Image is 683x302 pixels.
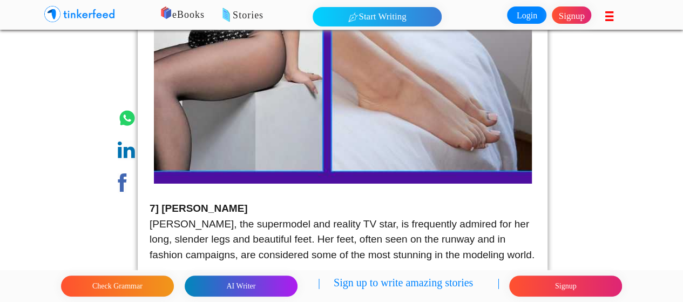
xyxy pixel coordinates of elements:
[146,8,447,23] p: eBooks
[313,7,442,26] button: Start Writing
[188,8,489,23] p: Stories
[185,276,297,297] button: AI Writer
[318,274,499,298] p: | Sign up to write amazing stories |
[150,201,536,263] p: [PERSON_NAME], the supermodel and reality TV star, is frequently admired for her long, slender le...
[509,276,622,297] button: Signup
[61,276,174,297] button: Check Grammar
[118,109,137,127] img: whatsapp.png
[552,6,591,24] a: Signup
[150,203,248,214] strong: 7] [PERSON_NAME]
[507,6,546,24] a: Login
